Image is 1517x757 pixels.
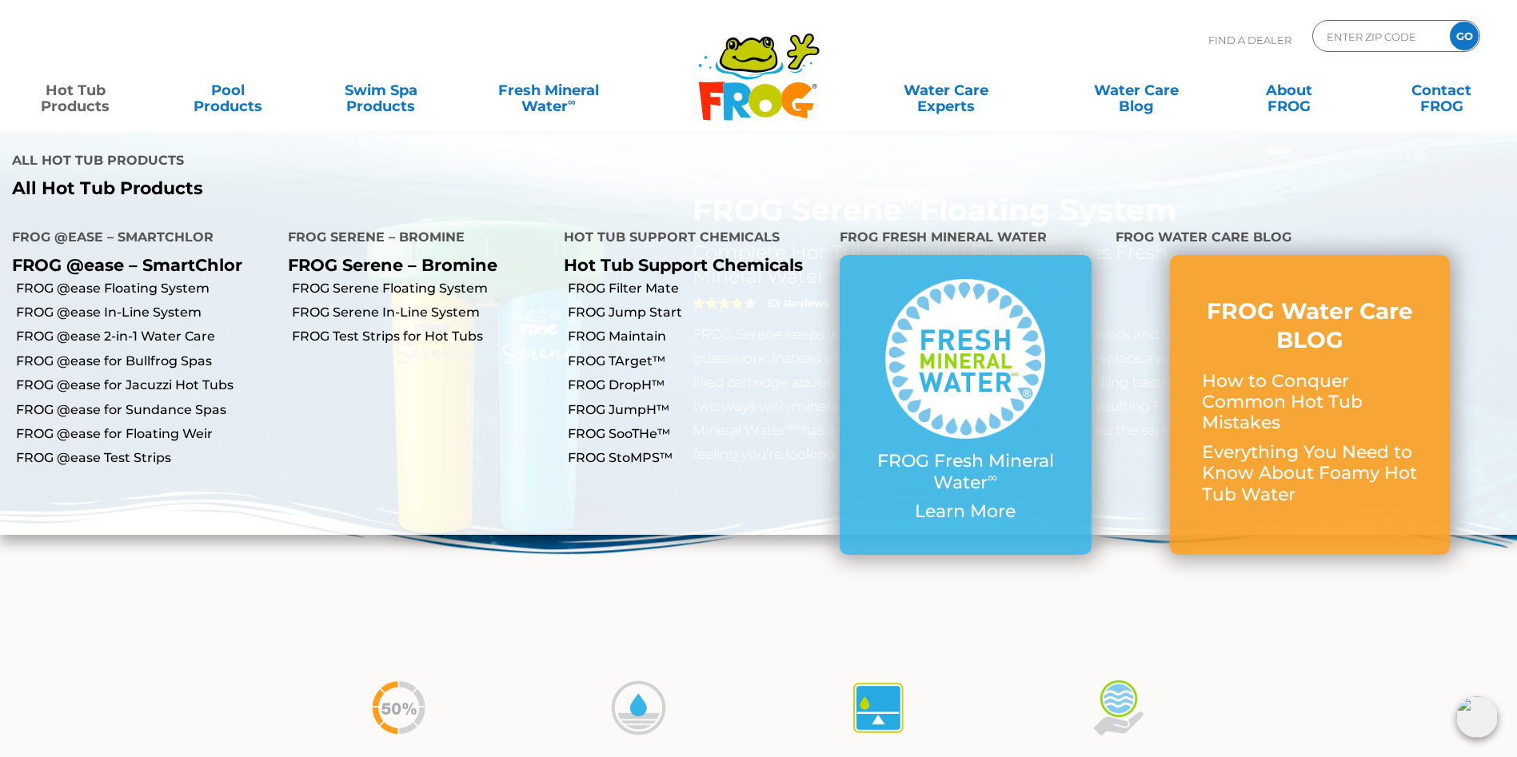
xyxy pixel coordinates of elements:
[16,304,276,321] a: FROG @ease In-Line System
[292,304,552,321] a: FROG Serene In-Line System
[16,74,135,106] a: Hot TubProducts
[1202,371,1418,434] p: How to Conquer Common Hot Tub Mistakes
[568,280,828,297] a: FROG Filter Mate
[988,469,997,485] sup: ∞
[872,279,1060,530] a: FROG Fresh Mineral Water∞ Learn More
[12,255,264,275] p: FROG @ease – SmartChlor
[1202,297,1418,355] h3: FROG Water Care BLOG
[1116,223,1505,255] h4: FROG Water Care Blog
[12,178,747,199] a: All Hot Tub Products
[1076,74,1196,106] a: Water CareBlog
[288,223,540,255] h4: FROG Serene – Bromine
[568,353,828,370] a: FROG TArget™
[848,678,908,738] img: icon-atease-self-regulates
[16,449,276,467] a: FROG @ease Test Strips
[568,449,828,467] a: FROG StoMPS™
[609,678,669,738] img: icon-bromine-disolves
[12,223,264,255] h4: FROG @ease – SmartChlor
[292,280,552,297] a: FROG Serene Floating System
[16,353,276,370] a: FROG @ease for Bullfrog Spas
[1456,696,1498,738] img: openIcon
[1450,22,1479,50] input: GO
[16,425,276,443] a: FROG @ease for Floating Weir
[568,304,828,321] a: FROG Jump Start
[840,223,1092,255] h4: FROG Fresh Mineral Water
[292,328,552,345] a: FROG Test Strips for Hot Tubs
[16,328,276,345] a: FROG @ease 2-in-1 Water Care
[16,401,276,419] a: FROG @ease for Sundance Spas
[564,255,803,275] a: Hot Tub Support Chemicals
[1088,678,1148,738] img: icon-soft-feeling
[564,223,816,255] h4: Hot Tub Support Chemicals
[872,501,1060,522] p: Learn More
[169,74,288,106] a: PoolProducts
[12,146,747,178] h4: All Hot Tub Products
[1382,74,1501,106] a: ContactFROG
[872,451,1060,493] p: FROG Fresh Mineral Water
[16,377,276,394] a: FROG @ease for Jacuzzi Hot Tubs
[321,74,441,106] a: Swim SpaProducts
[369,678,429,738] img: icon-50percent-less
[1208,20,1291,60] p: Find A Dealer
[568,401,828,419] a: FROG JumpH™
[568,328,828,345] a: FROG Maintain
[568,425,828,443] a: FROG SooTHe™
[1202,297,1418,513] a: FROG Water Care BLOG How to Conquer Common Hot Tub Mistakes Everything You Need to Know About Foa...
[474,74,623,106] a: Fresh MineralWater∞
[850,74,1043,106] a: Water CareExperts
[1325,25,1433,48] input: Zip Code Form
[16,280,276,297] a: FROG @ease Floating System
[1202,442,1418,505] p: Everything You Need to Know About Foamy Hot Tub Water
[568,95,576,108] sup: ∞
[1229,74,1348,106] a: AboutFROG
[288,255,540,275] p: FROG Serene – Bromine
[568,377,828,394] a: FROG DropH™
